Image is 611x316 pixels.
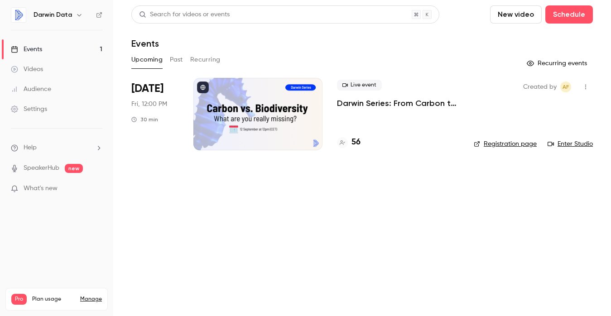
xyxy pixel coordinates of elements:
[11,8,26,22] img: Darwin Data
[490,5,542,24] button: New video
[560,81,571,92] span: Aurore Falque-Pierrotin
[545,5,593,24] button: Schedule
[131,53,163,67] button: Upcoming
[11,105,47,114] div: Settings
[11,45,42,54] div: Events
[139,10,230,19] div: Search for videos or events
[190,53,221,67] button: Recurring
[131,38,159,49] h1: Events
[24,184,58,193] span: What's new
[337,80,382,91] span: Live event
[131,116,158,123] div: 30 min
[24,163,59,173] a: SpeakerHub
[34,10,72,19] h6: Darwin Data
[65,164,83,173] span: new
[548,139,593,148] a: Enter Studio
[11,85,51,94] div: Audience
[523,81,557,92] span: Created by
[80,296,102,303] a: Manage
[131,81,164,96] span: [DATE]
[563,81,569,92] span: AF
[11,65,43,74] div: Videos
[32,296,75,303] span: Plan usage
[11,294,27,305] span: Pro
[523,56,593,71] button: Recurring events
[474,139,537,148] a: Registration page
[131,78,179,150] div: Sep 12 Fri, 12:00 PM (Europe/Paris)
[131,100,167,109] span: Fri, 12:00 PM
[351,136,361,148] h4: 56
[337,98,459,109] a: Darwin Series: From Carbon to Biodiversity
[170,53,183,67] button: Past
[337,136,361,148] a: 56
[11,143,102,153] li: help-dropdown-opener
[24,143,37,153] span: Help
